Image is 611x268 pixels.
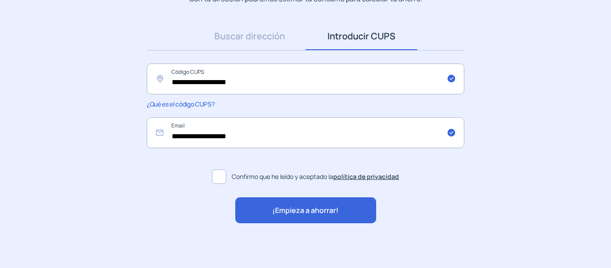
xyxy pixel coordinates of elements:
span: ¿Qué es el código CUPS? [147,100,214,108]
a: política de privacidad [333,172,399,181]
a: Introducir CUPS [305,22,417,50]
span: ¡Empieza a ahorrar! [272,205,339,217]
a: Buscar dirección [194,22,305,50]
span: Confirmo que he leído y aceptado la [232,172,399,182]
